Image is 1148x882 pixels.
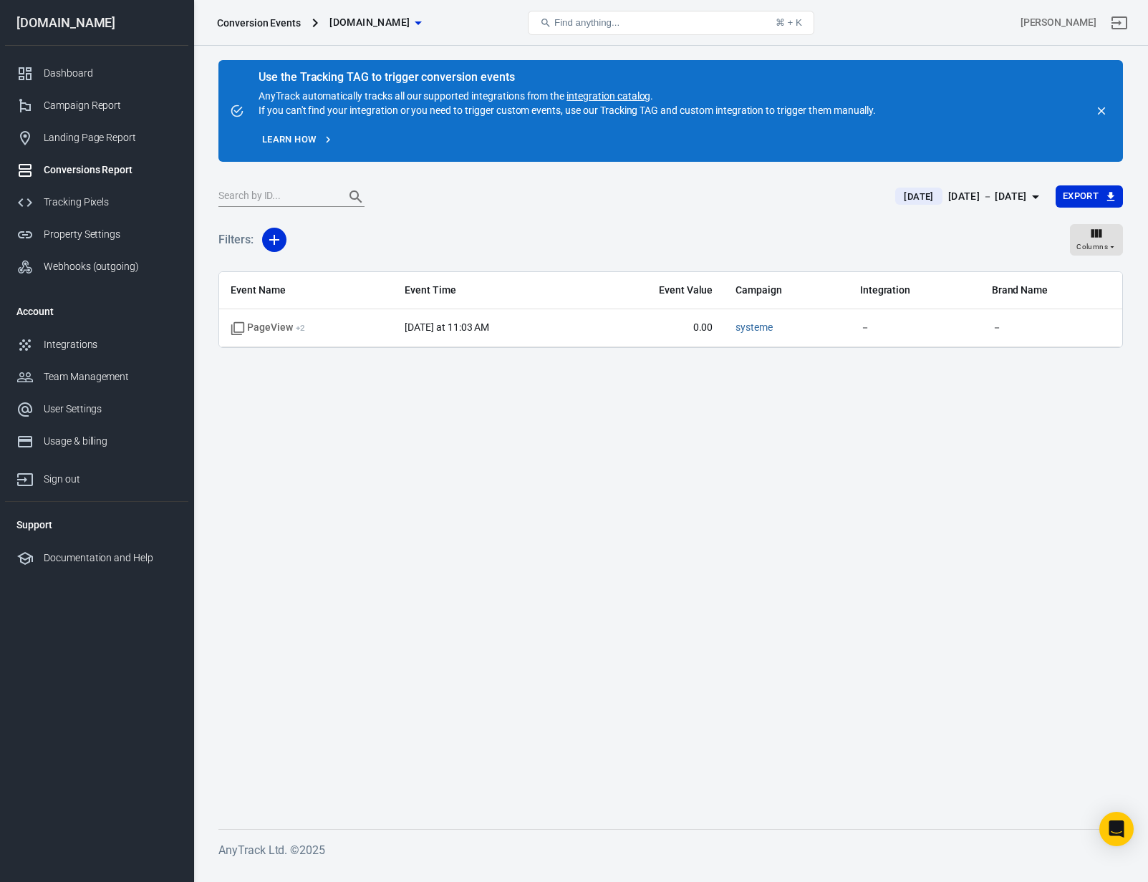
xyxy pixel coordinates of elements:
span: Brand Name [992,283,1111,298]
li: Account [5,294,188,329]
span: － [860,321,969,335]
a: Campaign Report [5,89,188,122]
div: User Settings [44,402,177,417]
div: Open Intercom Messenger [1099,812,1134,846]
div: Webhooks (outgoing) [44,259,177,274]
button: Export [1056,185,1123,208]
div: scrollable content [219,272,1122,347]
button: Find anything...⌘ + K [528,11,814,35]
div: Use the Tracking TAG to trigger conversion events [259,70,876,84]
span: Find anything... [554,17,619,28]
span: Event Time [405,283,574,298]
span: 0.00 [598,321,713,335]
div: AnyTrack automatically tracks all our supported integrations from the . If you can't find your in... [259,72,876,117]
div: Property Settings [44,227,177,242]
div: Sign out [44,472,177,487]
a: systeme [735,321,773,333]
span: PageView [231,321,305,335]
div: Documentation and Help [44,551,177,566]
div: [DATE] － [DATE] [948,188,1027,205]
li: Support [5,508,188,542]
button: Search [339,180,373,214]
div: Campaign Report [44,98,177,113]
a: User Settings [5,393,188,425]
div: Tracking Pixels [44,195,177,210]
a: Usage & billing [5,425,188,457]
div: Integrations [44,337,177,352]
div: Conversion Events [217,16,301,30]
div: Landing Page Report [44,130,177,145]
div: ⌘ + K [776,17,802,28]
span: － [992,321,1111,335]
span: Event Value [598,283,713,298]
span: Campaign [735,283,836,298]
span: systeme [735,321,773,335]
div: Dashboard [44,66,177,81]
sup: + 2 [296,323,305,333]
span: [DATE] [898,190,939,204]
span: Integration [860,283,969,298]
div: Usage & billing [44,434,177,449]
a: Tracking Pixels [5,186,188,218]
a: Conversions Report [5,154,188,186]
input: Search by ID... [218,188,333,206]
button: [DATE][DATE] － [DATE] [884,185,1055,208]
span: Event Name [231,283,382,298]
button: Columns [1070,224,1123,256]
a: Sign out [5,457,188,495]
a: Team Management [5,361,188,393]
div: Conversions Report [44,163,177,178]
a: Sign out [1102,6,1137,40]
a: Landing Page Report [5,122,188,154]
h6: AnyTrack Ltd. © 2025 [218,841,1123,859]
a: Webhooks (outgoing) [5,251,188,283]
div: Team Management [44,369,177,384]
button: close [1091,101,1111,121]
a: Integrations [5,329,188,361]
time: 2025-09-04T11:03:47-07:00 [405,321,489,333]
button: [DOMAIN_NAME] [324,9,427,36]
a: Learn how [259,129,337,151]
span: Columns [1076,241,1108,253]
div: [DOMAIN_NAME] [5,16,188,29]
a: integration catalog [566,90,650,102]
div: Account id: 8SSHn9Ca [1021,15,1096,30]
h5: Filters: [218,217,254,263]
span: thecraftedceo.com [329,14,410,31]
a: Dashboard [5,57,188,89]
a: Property Settings [5,218,188,251]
